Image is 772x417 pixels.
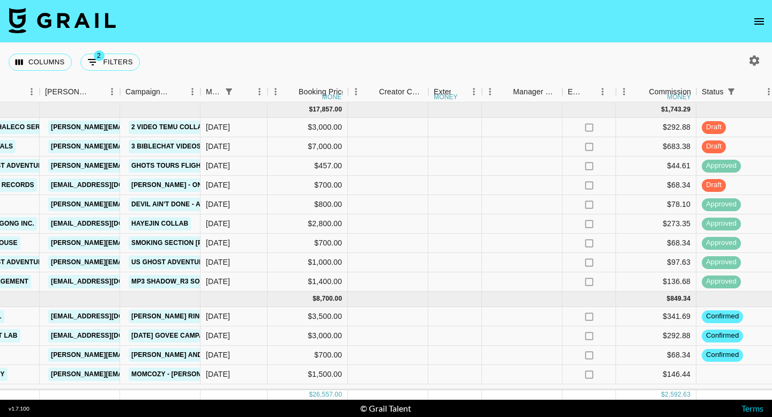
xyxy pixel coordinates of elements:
[649,81,691,102] div: Commission
[702,81,724,102] div: Status
[702,350,743,360] span: confirmed
[667,94,691,100] div: money
[129,159,240,173] a: Ghots Tours Flight Expense
[268,365,348,384] div: $1,500.00
[236,84,251,99] button: Sort
[125,81,169,102] div: Campaign (Type)
[348,81,428,102] div: Creator Commmission Override
[702,199,741,210] span: approved
[702,331,743,341] span: confirmed
[284,84,299,99] button: Sort
[268,118,348,137] div: $3,000.00
[129,256,244,269] a: US Ghost Adventures Collab
[48,159,223,173] a: [PERSON_NAME][EMAIL_ADDRESS][DOMAIN_NAME]
[9,54,72,71] button: Select columns
[184,84,201,100] button: Menu
[45,81,89,102] div: [PERSON_NAME]
[748,11,770,32] button: open drawer
[724,84,739,99] button: Show filters
[466,84,482,100] button: Menu
[667,294,671,303] div: $
[661,390,665,399] div: $
[89,84,104,99] button: Sort
[616,195,696,214] div: $78.10
[129,178,289,192] a: [PERSON_NAME] - Only [DEMOGRAPHIC_DATA]
[206,141,230,152] div: Aug '25
[616,272,696,292] div: $136.68
[206,276,230,287] div: Aug '25
[379,81,423,102] div: Creator Commmission Override
[309,390,313,399] div: $
[268,176,348,195] div: $700.00
[616,365,696,384] div: $146.44
[206,237,230,248] div: Aug '25
[129,121,210,134] a: 2 Video Temu Collab
[665,105,691,114] div: 1,743.29
[702,180,726,190] span: draft
[9,405,29,412] div: v 1.7.100
[616,137,696,157] div: $683.38
[313,390,342,399] div: 26,557.00
[702,311,743,322] span: confirmed
[48,256,223,269] a: [PERSON_NAME][EMAIL_ADDRESS][DOMAIN_NAME]
[129,368,229,381] a: Momcozy - [PERSON_NAME]
[595,84,611,100] button: Menu
[206,122,230,132] div: Aug '25
[268,84,284,100] button: Menu
[48,275,168,288] a: [EMAIL_ADDRESS][DOMAIN_NAME]
[129,198,220,211] a: Devil Ain't Done - Atlus
[80,54,140,71] button: Show filters
[129,140,241,153] a: 3 Biblechat Videos Campaign
[313,294,316,303] div: $
[48,121,278,134] a: [PERSON_NAME][EMAIL_ADDRESS][PERSON_NAME][DOMAIN_NAME]
[120,81,201,102] div: Campaign (Type)
[739,84,754,99] button: Sort
[129,329,218,342] a: [DATE] Govee Campaign
[434,94,458,100] div: money
[702,257,741,267] span: approved
[221,84,236,99] button: Show filters
[206,330,230,341] div: Sep '25
[348,84,364,100] button: Menu
[206,81,221,102] div: Month Due
[309,105,313,114] div: $
[48,348,223,362] a: [PERSON_NAME][EMAIL_ADDRESS][DOMAIN_NAME]
[24,84,40,100] button: Menu
[221,84,236,99] div: 1 active filter
[268,346,348,365] div: $700.00
[129,236,253,250] a: smoking section [PERSON_NAME]
[268,157,348,176] div: $457.00
[316,294,342,303] div: 8,700.00
[206,218,230,229] div: Aug '25
[268,253,348,272] div: $1,000.00
[702,219,741,229] span: approved
[498,84,513,99] button: Sort
[568,81,583,102] div: Expenses: Remove Commission?
[48,368,223,381] a: [PERSON_NAME][EMAIL_ADDRESS][DOMAIN_NAME]
[268,214,348,234] div: $2,800.00
[48,178,168,192] a: [EMAIL_ADDRESS][DOMAIN_NAME]
[129,348,329,362] a: [PERSON_NAME] and the Machine - Everybody Scream
[616,176,696,195] div: $68.34
[268,307,348,326] div: $3,500.00
[206,257,230,267] div: Aug '25
[206,199,230,210] div: Aug '25
[129,217,191,230] a: HAYEJIN Collab
[616,253,696,272] div: $97.63
[48,310,168,323] a: [EMAIL_ADDRESS][DOMAIN_NAME]
[616,118,696,137] div: $292.88
[670,294,691,303] div: 849.34
[201,81,268,102] div: Month Due
[169,84,184,99] button: Sort
[104,84,120,100] button: Menu
[724,84,739,99] div: 1 active filter
[206,349,230,360] div: Sep '25
[94,50,105,61] span: 2
[206,180,230,190] div: Aug '25
[702,277,741,287] span: approved
[702,238,741,248] span: approved
[206,369,230,379] div: Sep '25
[562,81,616,102] div: Expenses: Remove Commission?
[40,81,120,102] div: Booker
[616,307,696,326] div: $341.69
